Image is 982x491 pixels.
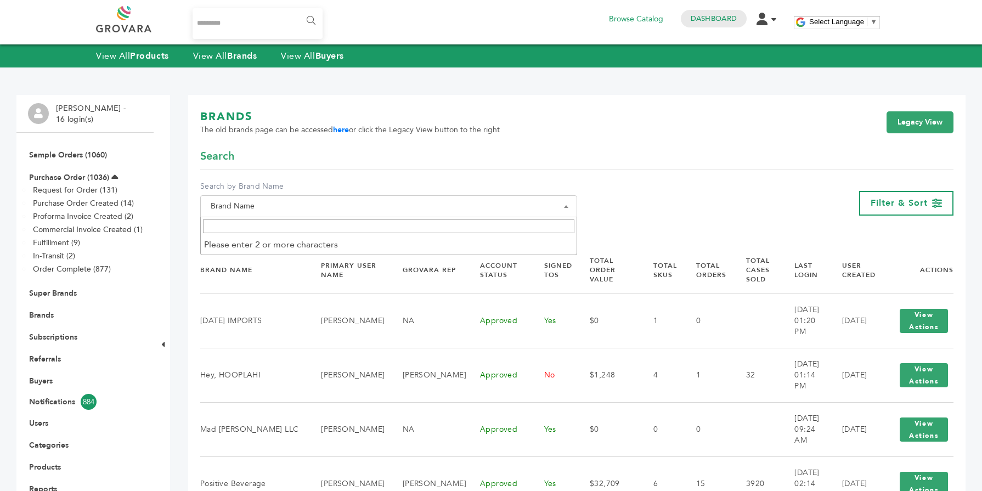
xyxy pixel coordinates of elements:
th: Total Cases Sold [732,247,781,294]
img: profile.png [28,103,49,124]
a: Request for Order (131) [33,185,117,195]
a: Sample Orders (1060) [29,150,107,160]
a: Brands [29,310,54,320]
span: ▼ [870,18,877,26]
button: View Actions [900,363,948,387]
label: Search by Brand Name [200,181,577,192]
button: View Actions [900,417,948,442]
td: $1,248 [576,348,640,402]
td: [PERSON_NAME] [307,294,388,348]
a: Order Complete (877) [33,264,111,274]
td: 0 [682,294,732,348]
td: [PERSON_NAME] [389,348,466,402]
a: Purchase Order (1036) [29,172,109,183]
a: Purchase Order Created (14) [33,198,134,208]
td: 4 [640,348,682,402]
li: Please enter 2 or more characters [201,235,577,254]
input: Search... [193,8,323,39]
a: Legacy View [887,111,953,133]
td: $0 [576,294,640,348]
a: Users [29,418,48,428]
td: Hey, HOOPLAH! [200,348,307,402]
span: Brand Name [200,195,577,217]
td: 0 [682,402,732,456]
a: Super Brands [29,288,77,298]
td: $0 [576,402,640,456]
td: [DATE] [828,402,881,456]
a: In-Transit (2) [33,251,75,261]
input: Search [203,219,574,233]
th: Actions [881,247,953,294]
a: Select Language​ [809,18,877,26]
span: ​ [867,18,867,26]
th: Total SKUs [640,247,682,294]
a: Buyers [29,376,53,386]
td: Approved [466,348,530,402]
th: Account Status [466,247,530,294]
span: Search [200,149,234,164]
td: Approved [466,402,530,456]
h1: BRANDS [200,109,500,125]
span: Select Language [809,18,864,26]
th: Last Login [781,247,828,294]
td: 1 [640,294,682,348]
a: Categories [29,440,69,450]
td: [DATE] [828,348,881,402]
td: Yes [530,294,576,348]
th: Primary User Name [307,247,388,294]
li: [PERSON_NAME] - 16 login(s) [56,103,128,125]
td: No [530,348,576,402]
strong: Buyers [315,50,344,62]
a: Dashboard [691,14,737,24]
th: Grovara Rep [389,247,466,294]
td: [DATE] IMPORTS [200,294,307,348]
td: 32 [732,348,781,402]
td: [DATE] 01:14 PM [781,348,828,402]
th: User Created [828,247,881,294]
span: 884 [81,394,97,410]
a: Subscriptions [29,332,77,342]
a: Products [29,462,61,472]
th: Total Orders [682,247,732,294]
td: Yes [530,402,576,456]
span: The old brands page can be accessed or click the Legacy View button to the right [200,125,500,136]
th: Signed TOS [530,247,576,294]
a: Notifications884 [29,394,141,410]
td: [PERSON_NAME] [307,402,388,456]
strong: Brands [227,50,257,62]
td: NA [389,402,466,456]
td: [DATE] 09:24 AM [781,402,828,456]
td: 0 [640,402,682,456]
strong: Products [130,50,168,62]
th: Brand Name [200,247,307,294]
a: View AllProducts [96,50,169,62]
td: Mad [PERSON_NAME] LLC [200,402,307,456]
a: View AllBrands [193,50,257,62]
button: View Actions [900,309,948,333]
td: 1 [682,348,732,402]
td: [PERSON_NAME] [307,348,388,402]
a: here [333,125,349,135]
span: Brand Name [206,199,571,214]
a: Proforma Invoice Created (2) [33,211,133,222]
a: View AllBuyers [281,50,344,62]
td: [DATE] 01:20 PM [781,294,828,348]
th: Total Order Value [576,247,640,294]
a: Browse Catalog [609,13,663,25]
a: Commercial Invoice Created (1) [33,224,143,235]
td: Approved [466,294,530,348]
a: Referrals [29,354,61,364]
a: Fulfillment (9) [33,238,80,248]
td: [DATE] [828,294,881,348]
span: Filter & Sort [871,197,928,209]
td: NA [389,294,466,348]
